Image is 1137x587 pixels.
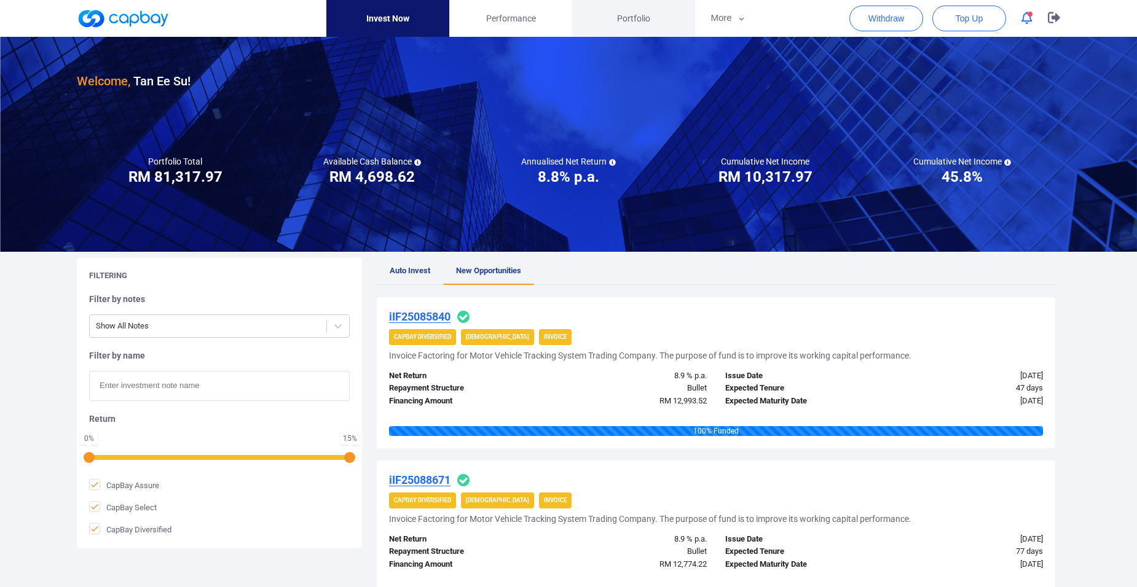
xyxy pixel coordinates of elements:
h3: 8.8% p.a. [538,167,599,187]
strong: [DEMOGRAPHIC_DATA] [466,333,529,340]
span: Welcome, [77,74,130,88]
strong: Invoice [544,333,567,340]
h5: Filter by notes [89,293,350,305]
span: Auto Invest [390,266,430,275]
h5: Portfolio Total [148,156,202,167]
div: Financing Amount [380,558,548,571]
u: iIF25085840 [389,310,450,323]
strong: CapBay Diversified [394,497,451,503]
h3: RM 10,317.97 [718,167,812,187]
span: Portfolio [617,12,650,25]
div: Repayment Structure [380,545,548,558]
div: Bullet [548,545,717,558]
h3: RM 4,698.62 [329,167,415,187]
span: New Opportunities [456,266,521,275]
strong: [DEMOGRAPHIC_DATA] [466,497,529,503]
h5: Return [89,413,350,424]
h5: Cumulative Net Income [721,156,809,167]
h5: Available Cash Balance [323,156,421,167]
div: 8.9 % p.a. [548,533,717,546]
h5: Filter by name [89,350,350,361]
span: CapBay Diversified [89,523,171,535]
div: Expected Maturity Date [716,395,884,408]
strong: CapBay Diversified [394,333,451,340]
div: Issue Date [716,533,884,546]
h5: Annualised Net Return [521,156,616,167]
u: iIF25088671 [389,473,450,486]
h3: 45.8% [942,167,983,187]
h5: Cumulative Net Income [913,156,1011,167]
div: Net Return [380,533,548,546]
div: [DATE] [884,395,1053,408]
div: 77 days [884,545,1053,558]
h5: Invoice Factoring for Motor Vehicle Tracking System Trading Company. The purpose of fund is to im... [389,513,911,524]
span: RM 12,993.52 [659,396,707,405]
div: [DATE] [884,533,1053,546]
span: CapBay Assure [89,479,159,491]
div: Repayment Structure [380,382,548,395]
div: Bullet [548,382,717,395]
div: 15 % [343,435,357,442]
span: RM 12,774.22 [659,559,707,569]
h5: Invoice Factoring for Motor Vehicle Tracking System Trading Company. The purpose of fund is to im... [389,350,911,361]
span: CapBay Select [89,501,157,513]
div: Net Return [380,370,548,383]
div: 0 % [83,435,95,442]
button: Withdraw [849,6,923,31]
h3: RM 81,317.97 [128,167,222,187]
h3: Tan Ee Su ! [77,71,191,91]
div: 47 days [884,382,1053,395]
div: Issue Date [716,370,884,383]
div: Expected Maturity Date [716,558,884,571]
strong: Invoice [544,497,567,503]
span: Performance [486,12,536,25]
span: Top Up [956,12,983,25]
div: [DATE] [884,558,1053,571]
div: Expected Tenure [716,382,884,395]
div: Expected Tenure [716,545,884,558]
div: [DATE] [884,370,1053,383]
div: Financing Amount [380,395,548,408]
div: 8.9 % p.a. [548,370,717,383]
div: 100 % Funded [389,426,1043,436]
button: Top Up [932,6,1006,31]
input: Enter investment note name [89,371,350,401]
h5: Filtering [89,270,127,281]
